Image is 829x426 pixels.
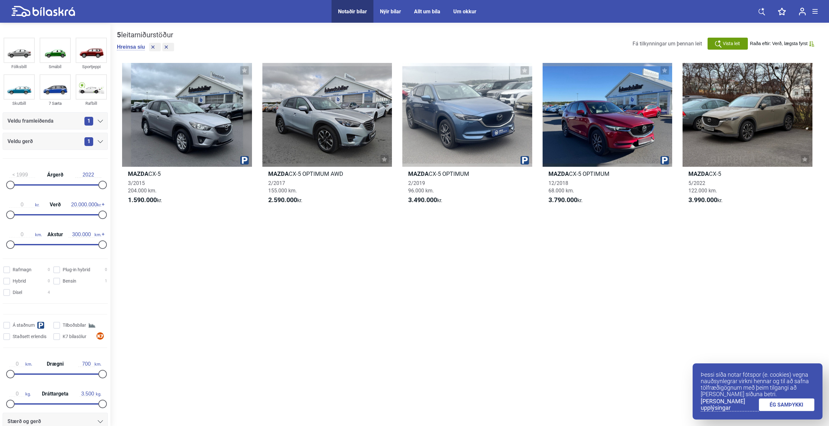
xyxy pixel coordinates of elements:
span: kr. [9,202,39,208]
b: Mazda [688,170,709,177]
h2: CX-5 OPTIMUM AWD [262,170,392,177]
span: 4 [48,289,50,296]
span: Dráttargeta [40,391,70,396]
a: MazdaCX-5 OPTIMUM2/201996.000 km.3.490.000kr. [402,63,532,210]
img: parking.png [660,156,669,164]
div: Fólksbíll [4,63,35,70]
span: kg. [80,391,101,397]
span: Dísel [13,289,22,296]
b: 3.790.000 [548,196,577,204]
div: Rafbíll [76,100,107,107]
h2: CX-5 OPTIMUM [402,170,532,177]
span: kr. [688,196,722,204]
a: MazdaCX-5 OPTIMUM AWD2/2017155.000 km.2.590.000kr. [262,63,392,210]
a: MazdaCX-53/2015204.000 km.1.590.000kr. [122,63,252,210]
b: Mazda [408,170,429,177]
span: Hybrid [13,278,26,285]
span: Raða eftir: Verð, lægsta fyrst [750,41,808,46]
span: 12/2018 68.000 km. [548,180,574,194]
span: Árgerð [45,172,65,177]
a: Um okkur [453,8,476,15]
span: Tilboðsbílar [63,322,86,329]
b: 1.590.000 [128,196,157,204]
span: Á staðnum [13,322,35,329]
div: Sportjeppi [76,63,107,70]
h2: CX-5 OPTIMUM [543,170,672,177]
a: Allt um bíla [414,8,440,15]
b: 2.590.000 [268,196,297,204]
span: kg. [9,391,31,397]
span: Veldu framleiðenda [7,116,54,126]
span: 2/2019 96.000 km. [408,180,434,194]
a: Notaðir bílar [338,8,367,15]
span: kr. [408,196,442,204]
a: MazdaCX-55/2022122.000 km.3.990.000kr. [683,63,812,210]
span: K7 bílasölur [63,333,86,340]
div: leitarniðurstöður [117,31,176,39]
span: Akstur [46,232,65,237]
span: kr. [268,196,302,204]
img: parking.png [240,156,249,164]
div: Skutbíll [4,100,35,107]
span: 1 [84,117,93,126]
img: user-login.svg [799,7,806,16]
b: 3.990.000 [688,196,717,204]
span: Fá tilkynningar um þennan leit [633,41,702,47]
span: kr. [128,196,162,204]
img: parking.png [521,156,529,164]
span: Stærð og gerð [7,417,41,426]
div: Smábíl [40,63,71,70]
h2: CX-5 [122,170,252,177]
span: km. [69,232,101,237]
h2: CX-5 [683,170,812,177]
span: 0 [48,266,50,273]
a: [PERSON_NAME] upplýsingar [701,398,759,411]
span: km. [78,361,101,367]
a: Nýir bílar [380,8,401,15]
span: km. [9,232,42,237]
span: Drægni [45,361,65,367]
span: kr. [71,202,101,208]
span: 1 [105,278,107,285]
a: MazdaCX-5 OPTIMUM12/201868.000 km.3.790.000kr. [543,63,672,210]
b: Mazda [268,170,289,177]
span: 2/2017 155.000 km. [268,180,297,194]
b: 5 [117,31,121,39]
a: ÉG SAMÞYKKI [759,398,815,411]
span: 3/2015 204.000 km. [128,180,157,194]
b: 3.490.000 [408,196,437,204]
button: Raða eftir: Verð, lægsta fyrst [750,41,814,46]
span: Vista leit [723,40,740,47]
span: 0 [105,266,107,273]
span: Staðsett erlendis [13,333,46,340]
span: km. [9,361,32,367]
span: Veldu gerð [7,137,33,146]
p: Þessi síða notar fótspor (e. cookies) vegna nauðsynlegrar virkni hennar og til að safna tölfræðig... [701,371,814,397]
span: Rafmagn [13,266,31,273]
span: kr. [548,196,583,204]
b: Mazda [548,170,569,177]
span: 5/2022 122.000 km. [688,180,717,194]
span: Verð [48,202,62,207]
span: Bensín [63,278,76,285]
span: 0 [48,278,50,285]
b: Mazda [128,170,148,177]
button: Hreinsa síu [117,44,145,50]
div: 7 Sæta [40,100,71,107]
span: Plug-in hybrid [63,266,90,273]
span: 1 [84,137,93,146]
